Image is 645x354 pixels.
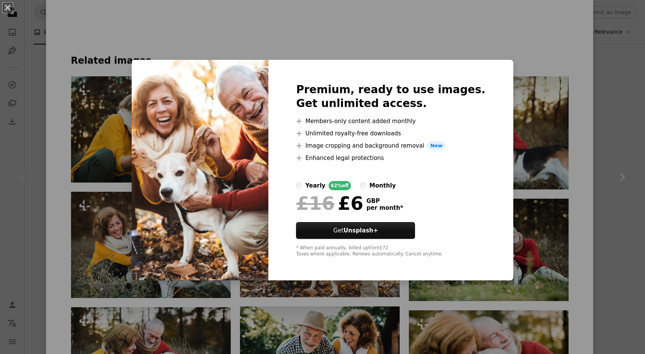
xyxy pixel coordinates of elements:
span: per month * [366,204,403,211]
li: Image cropping and background removal [296,141,485,150]
input: yearly62%off [296,183,302,189]
div: monthly [369,181,396,190]
li: Enhanced legal protections [296,153,485,163]
span: GBP [366,198,403,204]
button: GetUnsplash+ [296,222,415,239]
strong: Unsplash+ [344,227,378,234]
li: Unlimited royalty-free downloads [296,129,485,138]
span: £16 [296,193,334,213]
li: Members-only content added monthly [296,117,485,126]
div: yearly [305,181,325,190]
h2: Premium, ready to use images. Get unlimited access. [296,83,485,110]
div: * When paid annually, billed upfront £72 Taxes where applicable. Renews automatically. Cancel any... [296,245,485,257]
div: £6 [296,193,363,213]
img: premium_photo-1681881181744-94d73f48622a [132,60,268,281]
div: 62% off [329,181,351,190]
input: monthly [360,183,366,189]
span: New [427,141,446,150]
